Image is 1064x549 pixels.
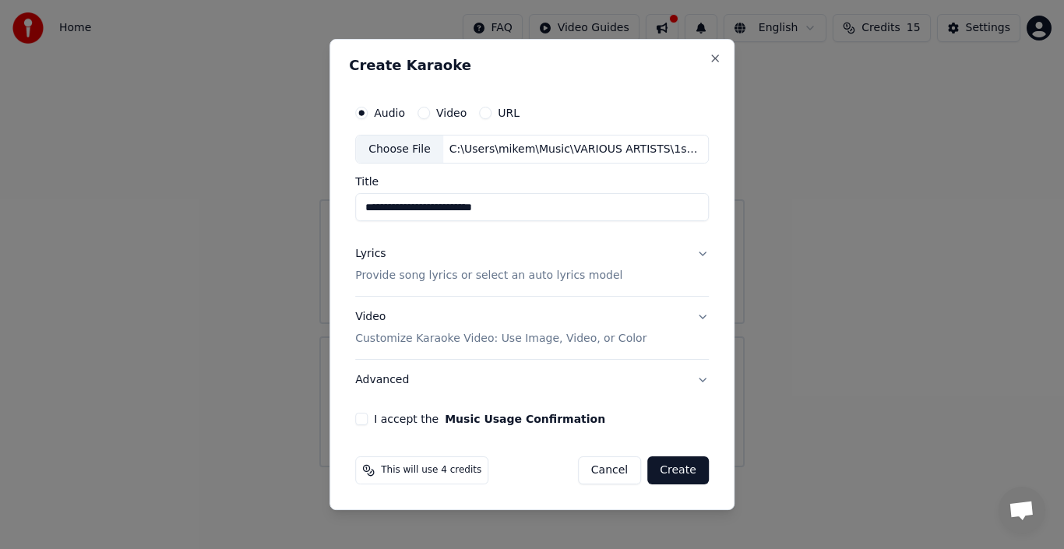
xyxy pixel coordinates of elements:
[381,464,481,477] span: This will use 4 credits
[436,107,467,118] label: Video
[356,135,443,164] div: Choose File
[355,177,709,188] label: Title
[355,234,709,297] button: LyricsProvide song lyrics or select an auto lyrics model
[374,107,405,118] label: Audio
[445,414,605,424] button: I accept the
[647,456,709,484] button: Create
[374,414,605,424] label: I accept the
[355,331,647,347] p: Customize Karaoke Video: Use Image, Video, or Color
[355,297,709,360] button: VideoCustomize Karaoke Video: Use Image, Video, or Color
[443,142,708,157] div: C:\Users\mikem\Music\VARIOUS ARTISTS\1st Time Ever Saw Your Face.mp3
[355,360,709,400] button: Advanced
[355,269,622,284] p: Provide song lyrics or select an auto lyrics model
[578,456,641,484] button: Cancel
[498,107,520,118] label: URL
[355,310,647,347] div: Video
[355,247,386,262] div: Lyrics
[349,58,715,72] h2: Create Karaoke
